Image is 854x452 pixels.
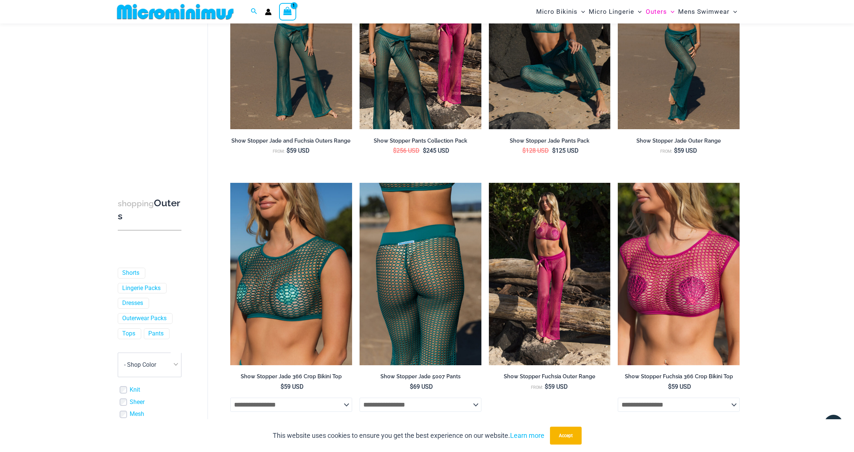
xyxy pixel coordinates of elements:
a: Lingerie Packs [122,284,161,292]
span: Menu Toggle [667,2,674,21]
a: Knit [130,386,140,394]
span: shopping [118,199,154,208]
span: - Shop Color [118,353,181,377]
bdi: 59 USD [674,147,697,154]
bdi: 125 USD [552,147,579,154]
span: $ [545,383,548,390]
img: Show Stopper Jade 366 Top 5007 pants 09 [230,183,352,365]
span: From: [531,385,543,390]
span: Menu Toggle [578,2,585,21]
bdi: 245 USD [423,147,449,154]
a: Tops [122,330,135,338]
h2: Show Stopper Jade and Fuchsia Outers Range [230,137,352,144]
h3: Outers [118,197,181,223]
img: Show Stopper Fuchsia 366 Top 5007 pants 01 [489,183,611,365]
h2: Show Stopper Jade Pants Pack [489,137,611,144]
a: Show Stopper Fuchsia 366 Top 5007 pants 01Show Stopper Fuchsia 366 Top 5007 pants 04Show Stopper ... [489,183,611,365]
a: Show Stopper Fuchsia 366 Crop Bikini Top [618,373,740,383]
bdi: 59 USD [668,383,691,390]
a: Mesh [130,411,144,418]
span: From: [660,149,672,154]
iframe: TrustedSite Certified [118,25,185,174]
a: Dresses [122,300,143,308]
bdi: 69 USD [410,383,433,390]
span: $ [423,147,426,154]
span: $ [287,147,290,154]
a: Show Stopper Jade 5007 Pants [360,373,481,383]
p: This website uses cookies to ensure you get the best experience on our website. [273,430,544,441]
h2: Show Stopper Jade 5007 Pants [360,373,481,380]
bdi: 128 USD [522,147,549,154]
a: Micro LingerieMenu ToggleMenu Toggle [587,2,643,21]
span: $ [522,147,526,154]
a: Account icon link [265,9,272,15]
a: Show Stopper Fuchsia 366 Top 5007 pants 08Show Stopper Fuchsia 366 Top 5007 pants 11Show Stopper ... [618,183,740,365]
a: Learn more [510,432,544,439]
a: View Shopping Cart, 1 items [279,3,296,20]
bdi: 59 USD [545,383,568,390]
a: OutersMenu ToggleMenu Toggle [644,2,676,21]
a: Show Stopper Jade 366 Crop Bikini Top [230,373,352,383]
span: $ [393,147,396,154]
img: Show Stopper Fuchsia 366 Top 5007 pants 08 [618,183,740,365]
a: Show Stopper Jade 366 Top 5007 pants 09Show Stopper Jade 366 Top 5007 pants 12Show Stopper Jade 3... [230,183,352,365]
a: Outerwear Packs [122,315,167,323]
img: MM SHOP LOGO FLAT [114,3,237,20]
h2: Show Stopper Fuchsia Outer Range [489,373,611,380]
h2: Show Stopper Fuchsia 366 Crop Bikini Top [618,373,740,380]
a: Mens SwimwearMenu ToggleMenu Toggle [676,2,739,21]
a: Shorts [122,269,139,277]
span: Micro Bikinis [536,2,578,21]
span: - Shop Color [124,362,156,369]
span: Micro Lingerie [589,2,634,21]
span: Outers [646,2,667,21]
button: Accept [550,427,582,445]
a: Micro BikinisMenu ToggleMenu Toggle [534,2,587,21]
a: Show Stopper Fuchsia Outer Range [489,373,611,383]
a: Show Stopper Jade and Fuchsia Outers Range [230,137,352,147]
span: $ [668,383,671,390]
span: Menu Toggle [634,2,642,21]
bdi: 59 USD [281,383,304,390]
h2: Show Stopper Pants Collection Pack [360,137,481,144]
a: Show Stopper Jade 366 Top 5007 pants 10Show Stopper Jade 366 Top 5007 pants 11Show Stopper Jade 3... [360,183,481,365]
span: Menu Toggle [730,2,737,21]
span: $ [281,383,284,390]
a: Show Stopper Jade Outer Range [618,137,740,147]
bdi: 59 USD [287,147,310,154]
span: $ [552,147,556,154]
a: Show Stopper Pants Collection Pack [360,137,481,147]
h2: Show Stopper Jade Outer Range [618,137,740,144]
img: Show Stopper Jade 366 Top 5007 pants 11 [360,183,481,365]
nav: Site Navigation [533,1,740,22]
a: Show Stopper Jade Pants Pack [489,137,611,147]
span: From: [273,149,285,154]
span: $ [674,147,677,154]
a: Search icon link [251,7,257,16]
h2: Show Stopper Jade 366 Crop Bikini Top [230,373,352,380]
a: Sheer [130,398,145,406]
bdi: 256 USD [393,147,420,154]
span: Mens Swimwear [678,2,730,21]
span: $ [410,383,413,390]
a: Pants [148,330,164,338]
